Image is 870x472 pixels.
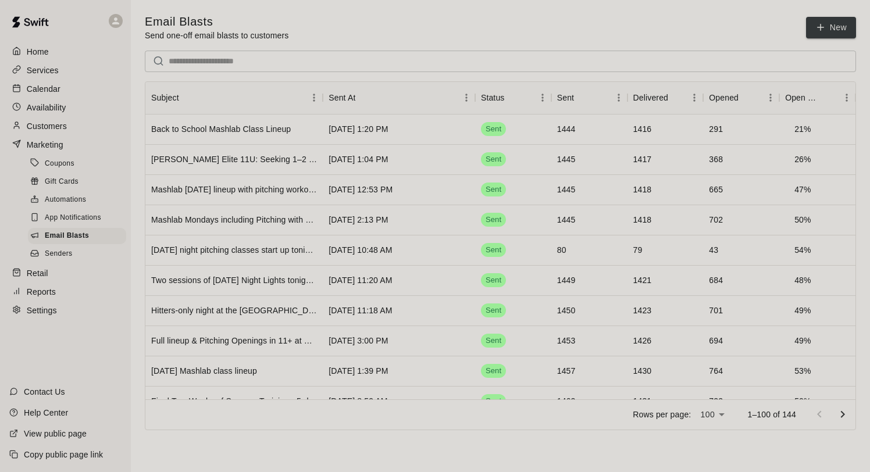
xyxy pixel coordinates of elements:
[329,395,387,407] div: Jul 28 2025, 8:59 AM
[739,90,755,106] button: Sort
[329,184,393,195] div: Aug 11 2025, 12:53 PM
[151,153,317,165] div: Marucci Elite 11U: Seeking 1–2 Players -- All Skill Levels Welcome
[557,123,576,135] div: 1444
[28,227,131,245] a: Email Blasts
[28,174,126,190] div: Gift Cards
[785,81,822,114] div: Open Rate
[557,335,576,346] div: 1453
[696,406,729,423] div: 100
[785,235,820,266] td: 54 %
[551,81,627,114] div: Sent
[557,153,576,165] div: 1445
[633,395,652,407] div: 1431
[45,212,101,224] span: App Notifications
[709,244,718,256] div: 43
[151,244,317,256] div: Monday night pitching classes start up tonight with Coach Javon
[45,176,79,188] span: Gift Cards
[458,89,475,106] button: Menu
[28,156,126,172] div: Coupons
[557,244,566,256] div: 80
[709,214,723,226] div: 702
[686,89,703,106] button: Menu
[27,267,48,279] p: Retail
[151,81,179,114] div: Subject
[633,214,652,226] div: 1418
[785,205,820,235] td: 50 %
[709,153,723,165] div: 368
[9,117,122,135] div: Customers
[24,407,68,419] p: Help Center
[28,191,131,209] a: Automations
[762,89,779,106] button: Menu
[709,274,723,286] div: 684
[9,136,122,153] a: Marketing
[557,214,576,226] div: 1445
[481,335,506,346] span: Sent
[709,305,723,316] div: 701
[27,286,56,298] p: Reports
[557,305,576,316] div: 1450
[747,409,796,420] p: 1–100 of 144
[145,14,288,30] h5: Email Blasts
[27,305,57,316] p: Settings
[668,90,684,106] button: Sort
[557,365,576,377] div: 1457
[633,365,652,377] div: 1430
[785,295,820,326] td: 49 %
[28,228,126,244] div: Email Blasts
[27,102,66,113] p: Availability
[151,305,317,316] div: Hitters-only night at the Mashlab Thursday
[779,81,855,114] div: Open Rate
[481,396,506,407] span: Sent
[627,81,704,114] div: Delivered
[481,81,505,114] div: Status
[27,120,67,132] p: Customers
[785,144,820,175] td: 26 %
[633,184,652,195] div: 1418
[151,335,317,346] div: Full lineup & Pitching Openings in 11+ at Mashlab Tonight
[481,245,506,256] span: Sent
[27,65,59,76] p: Services
[24,386,65,398] p: Contact Us
[481,124,506,135] span: Sent
[534,89,551,106] button: Menu
[475,81,551,114] div: Status
[28,192,126,208] div: Automations
[831,403,854,426] button: Go to next page
[9,99,122,116] a: Availability
[557,184,576,195] div: 1445
[785,114,820,145] td: 21 %
[9,283,122,301] a: Reports
[633,409,691,420] p: Rows per page:
[28,210,126,226] div: App Notifications
[785,356,820,387] td: 53 %
[145,30,288,41] p: Send one-off email blasts to customers
[9,302,122,319] a: Settings
[24,449,103,460] p: Copy public page link
[45,194,86,206] span: Automations
[27,83,60,95] p: Calendar
[822,90,838,106] button: Sort
[151,274,317,286] div: Two sessions of Friday Night Lights tonight - Spots available
[151,395,317,407] div: Final Two Weeks of Summer Training - 5-day packages now available!
[481,275,506,286] span: Sent
[709,123,723,135] div: 291
[28,209,131,227] a: App Notifications
[329,214,388,226] div: Aug 4 2025, 2:13 PM
[633,335,652,346] div: 1426
[329,305,392,316] div: Jul 31 2025, 11:18 AM
[329,365,388,377] div: Jul 29 2025, 1:39 PM
[574,90,590,106] button: Sort
[9,43,122,60] a: Home
[9,80,122,98] a: Calendar
[45,230,89,242] span: Email Blasts
[45,248,73,260] span: Senders
[557,81,574,114] div: Sent
[329,274,392,286] div: Aug 1 2025, 11:20 AM
[633,81,669,114] div: Delivered
[151,123,291,135] div: Back to School Mashlab Class Lineup
[633,123,652,135] div: 1416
